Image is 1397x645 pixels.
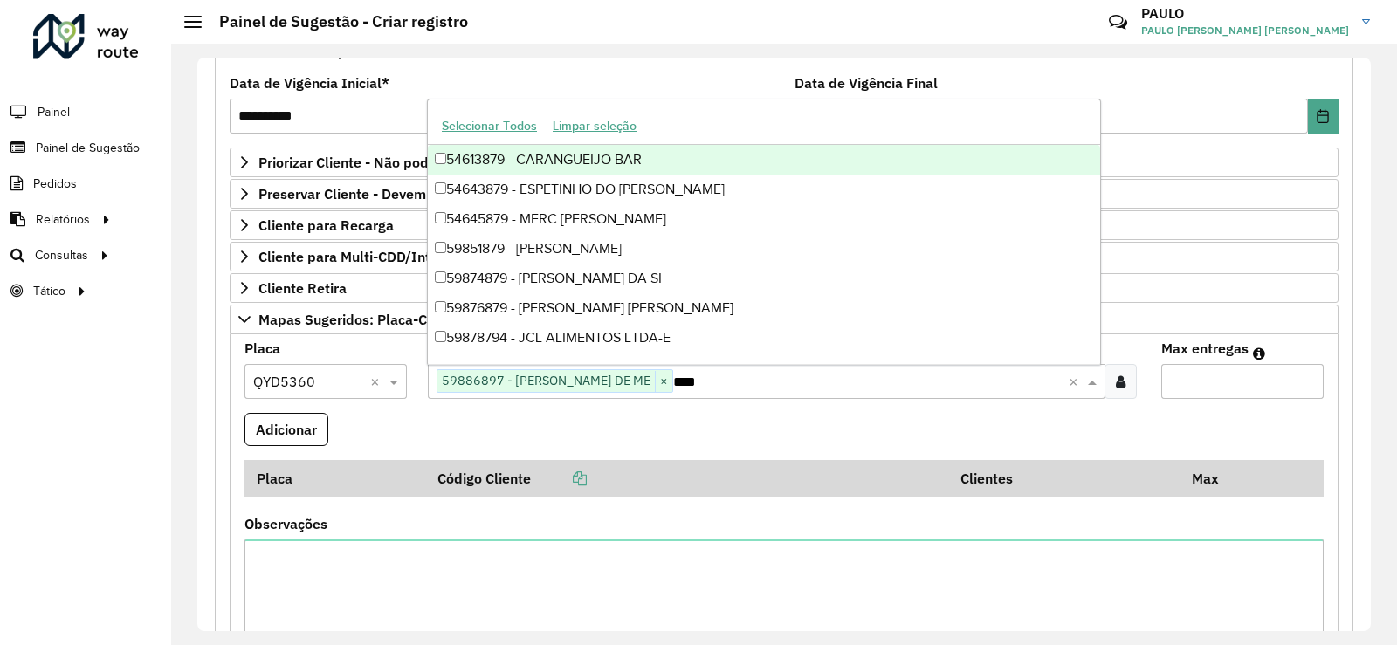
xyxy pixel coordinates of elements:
span: 59886897 - [PERSON_NAME] DE ME [437,370,655,391]
label: Data de Vigência Final [795,72,938,93]
label: Max entregas [1161,338,1249,359]
a: Cliente para Recarga [230,210,1339,240]
button: Limpar seleção [545,113,644,140]
a: Cliente para Multi-CDD/Internalização [230,242,1339,271]
label: Data de Vigência Inicial [230,72,389,93]
span: Cliente para Recarga [258,218,394,232]
span: Preservar Cliente - Devem ficar no buffer, não roteirizar [258,187,614,201]
button: Adicionar [244,413,328,446]
div: 59876879 - [PERSON_NAME] [PERSON_NAME] [428,293,1100,323]
span: Cliente para Multi-CDD/Internalização [258,250,505,264]
div: 54643879 - ESPETINHO DO [PERSON_NAME] [428,175,1100,204]
span: Cliente Retira [258,281,347,295]
h2: Painel de Sugestão - Criar registro [202,12,468,31]
em: Máximo de clientes que serão colocados na mesma rota com os clientes informados [1253,347,1265,360]
span: Painel [38,103,70,121]
h3: PAULO [1141,5,1349,22]
ng-dropdown-panel: Options list [427,99,1101,365]
span: Clear all [1069,371,1084,392]
span: Consultas [35,246,88,264]
th: Clientes [949,460,1180,497]
span: × [655,371,672,392]
th: Max [1180,460,1249,497]
th: Código Cliente [425,460,949,497]
span: Painel de Sugestão [36,139,140,157]
span: Tático [33,282,65,300]
span: Clear all [370,371,385,392]
div: 59874879 - [PERSON_NAME] DA SI [428,264,1100,293]
a: Copiar [531,470,587,487]
a: Contato Rápido [1099,3,1137,41]
div: 54645879 - MERC [PERSON_NAME] [428,204,1100,234]
div: 59851879 - [PERSON_NAME] [428,234,1100,264]
a: Preservar Cliente - Devem ficar no buffer, não roteirizar [230,179,1339,209]
div: 59878796 - [PERSON_NAME] CA [428,353,1100,382]
span: Pedidos [33,175,77,193]
button: Choose Date [1308,99,1339,134]
label: Placa [244,338,280,359]
a: Mapas Sugeridos: Placa-Cliente [230,305,1339,334]
a: Priorizar Cliente - Não podem ficar no buffer [230,148,1339,177]
label: Observações [244,513,327,534]
span: Mapas Sugeridos: Placa-Cliente [258,312,464,326]
th: Placa [244,460,425,497]
span: PAULO [PERSON_NAME] [PERSON_NAME] [1141,23,1349,38]
span: Priorizar Cliente - Não podem ficar no buffer [258,155,544,169]
button: Selecionar Todos [434,113,545,140]
div: 54613879 - CARANGUEIJO BAR [428,145,1100,175]
a: Cliente Retira [230,273,1339,303]
span: Relatórios [36,210,90,229]
div: 59878794 - JCL ALIMENTOS LTDA-E [428,323,1100,353]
